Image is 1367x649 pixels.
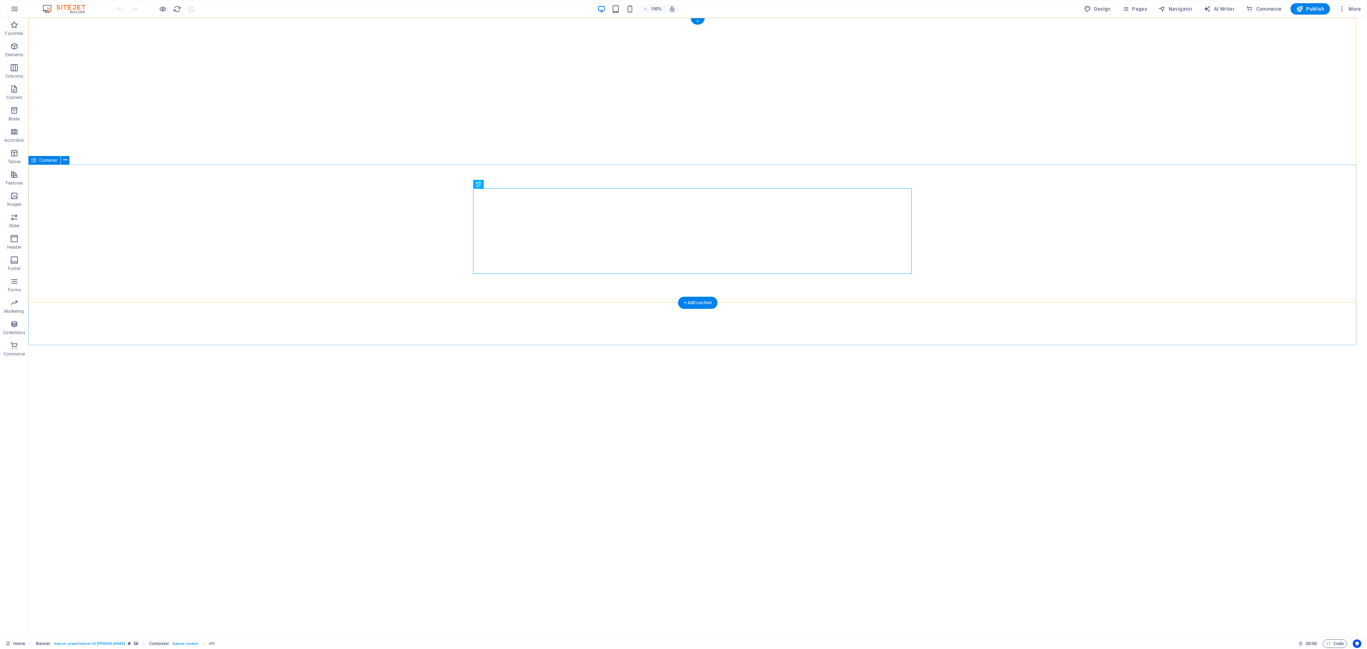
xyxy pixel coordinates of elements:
[1290,3,1330,15] button: Publish
[39,158,58,162] span: Container
[7,244,21,250] p: Header
[4,351,25,357] p: Commerce
[1353,639,1361,648] button: Usercentrics
[1201,3,1237,15] button: AI Writer
[134,642,138,645] i: This element contains a background
[1311,641,1312,646] span: :
[9,116,20,122] p: Boxes
[1156,3,1195,15] button: Navigator
[4,308,24,314] p: Marketing
[1081,3,1114,15] button: Design
[173,5,181,13] button: reload
[3,330,25,336] p: Collections
[172,639,198,648] span: . banner-content
[1296,5,1324,12] span: Publish
[650,5,662,13] h6: 100%
[7,202,22,207] p: Images
[1306,639,1317,648] span: 00 00
[6,180,23,186] p: Features
[128,642,131,645] i: This element is a customizable preset
[158,5,167,13] button: Click here to leave preview mode and continue editing
[1243,3,1285,15] button: Commerce
[1204,5,1235,12] span: AI Writer
[1246,5,1282,12] span: Commerce
[1081,3,1114,15] div: Design (Ctrl+Alt+Y)
[1084,5,1111,12] span: Design
[1323,639,1347,648] button: Code
[678,297,718,309] div: + Add section
[5,52,23,58] p: Elements
[1339,5,1361,12] span: More
[669,6,675,12] i: On resize automatically adjust zoom level to fit chosen device.
[9,223,20,229] p: Slider
[6,95,22,100] p: Content
[1158,5,1192,12] span: Navigator
[1326,639,1344,648] span: Code
[6,639,25,648] a: Home
[209,639,215,648] span: Click to select. Double-click to edit
[36,639,215,648] nav: breadcrumb
[5,73,23,79] p: Columns
[4,137,24,143] p: Accordion
[8,266,21,271] p: Footer
[1119,3,1150,15] button: Pages
[5,31,23,36] p: Favorites
[41,5,94,13] img: Editor Logo
[36,639,51,648] span: Click to select. Double-click to edit
[8,159,21,165] p: Tables
[1336,3,1364,15] button: More
[149,639,169,648] span: Click to select. Double-click to edit
[1122,5,1147,12] span: Pages
[8,287,21,293] p: Forms
[53,639,125,648] span: . banner .preset-banner-v3-[PERSON_NAME]
[691,18,705,25] div: +
[173,5,181,13] i: Reload page
[640,5,665,13] button: 100%
[1298,639,1317,648] h6: Session time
